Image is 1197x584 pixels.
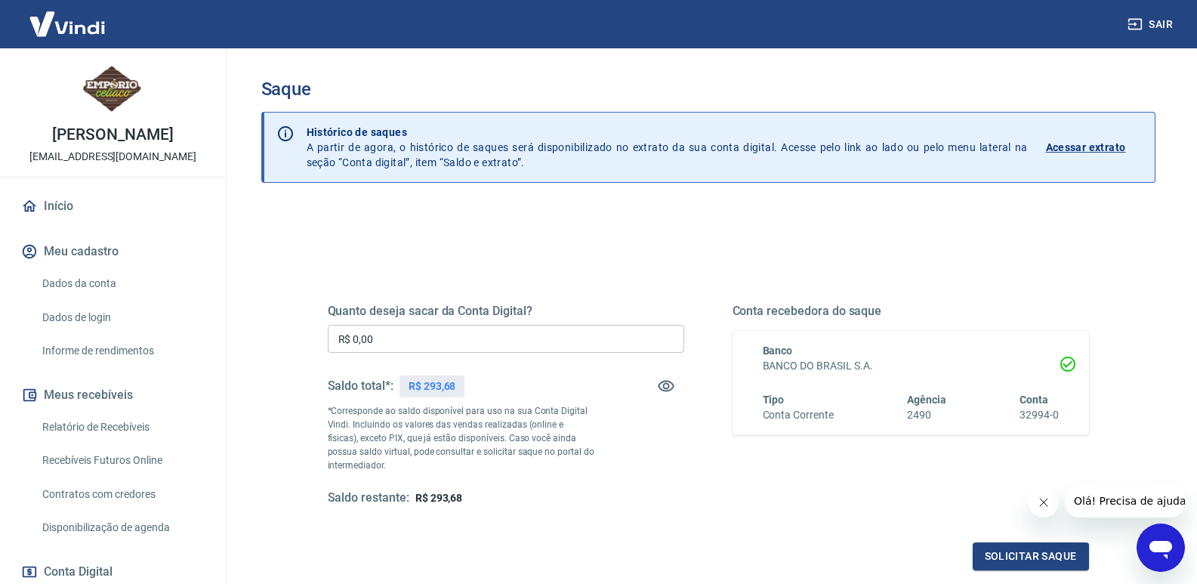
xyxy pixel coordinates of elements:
[18,379,208,412] button: Meus recebíveis
[1020,407,1059,423] h6: 32994-0
[36,512,208,543] a: Disponibilização de agenda
[763,407,834,423] h6: Conta Corrente
[307,125,1028,140] p: Histórico de saques
[29,149,196,165] p: [EMAIL_ADDRESS][DOMAIN_NAME]
[415,492,463,504] span: R$ 293,68
[1020,394,1048,406] span: Conta
[907,394,946,406] span: Agência
[307,125,1028,170] p: A partir de agora, o histórico de saques será disponibilizado no extrato da sua conta digital. Ac...
[18,235,208,268] button: Meu cadastro
[328,379,393,394] h5: Saldo total*:
[328,490,409,506] h5: Saldo restante:
[18,190,208,223] a: Início
[36,445,208,476] a: Recebíveis Futuros Online
[763,394,785,406] span: Tipo
[1046,140,1126,155] p: Acessar extrato
[261,79,1155,100] h3: Saque
[733,304,1089,319] h5: Conta recebedora do saque
[763,358,1059,374] h6: BANCO DO BRASIL S.A.
[328,404,595,472] p: *Corresponde ao saldo disponível para uso na sua Conta Digital Vindi. Incluindo os valores das ve...
[18,1,116,47] img: Vindi
[36,268,208,299] a: Dados da conta
[1065,484,1185,518] iframe: Mensagem da empresa
[409,379,456,394] p: R$ 293,68
[36,335,208,366] a: Informe de rendimentos
[973,542,1089,570] button: Solicitar saque
[1046,125,1143,170] a: Acessar extrato
[83,60,143,121] img: eae1b824-ffa6-4ee7-94d4-82ae2b65a266.jpeg
[36,412,208,443] a: Relatório de Recebíveis
[1029,487,1059,518] iframe: Fechar mensagem
[328,304,684,319] h5: Quanto deseja sacar da Conta Digital?
[9,11,127,23] span: Olá! Precisa de ajuda?
[52,127,173,143] p: [PERSON_NAME]
[763,345,793,357] span: Banco
[36,479,208,510] a: Contratos com credores
[1125,11,1179,39] button: Sair
[907,407,946,423] h6: 2490
[36,302,208,333] a: Dados de login
[1137,524,1185,572] iframe: Botão para abrir a janela de mensagens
